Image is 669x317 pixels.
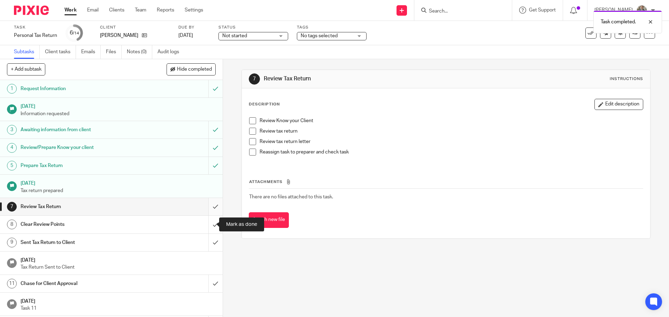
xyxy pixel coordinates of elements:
[260,149,643,156] p: Reassign task to preparer and check task
[249,102,280,107] p: Description
[73,31,79,35] small: /14
[249,212,289,228] button: Attach new file
[260,117,643,124] p: Review Know your Client
[157,7,174,14] a: Reports
[21,142,141,153] h1: Review/Prepare Know your client
[178,25,210,30] label: Due by
[14,32,57,39] div: Personal Tax Return
[21,305,216,312] p: Task 11
[610,76,643,82] div: Instructions
[45,45,76,59] a: Client tasks
[14,25,57,30] label: Task
[14,6,49,15] img: Pixie
[249,180,283,184] span: Attachments
[7,220,17,229] div: 8
[7,84,17,94] div: 1
[21,237,141,248] h1: Sent Tax Return to Client
[301,33,338,38] span: No tags selected
[185,7,203,14] a: Settings
[7,143,17,153] div: 4
[218,25,288,30] label: Status
[21,178,216,187] h1: [DATE]
[21,201,141,212] h1: Review Tax Return
[177,67,212,72] span: Hide completed
[21,110,216,117] p: Information requested
[264,75,461,82] h1: Review Tax Return
[21,219,141,230] h1: Clear Review Points
[21,160,141,171] h1: Prepare Tax Return
[222,33,247,38] span: Not started
[21,296,216,305] h1: [DATE]
[167,63,216,75] button: Hide completed
[127,45,152,59] a: Notes (0)
[157,45,184,59] a: Audit logs
[260,128,643,135] p: Review tax return
[135,7,146,14] a: Team
[109,7,124,14] a: Clients
[21,278,141,289] h1: Chase for Client Approval
[249,195,333,199] span: There are no files attached to this task.
[14,45,40,59] a: Subtasks
[21,84,141,94] h1: Request Information
[7,279,17,288] div: 11
[7,202,17,212] div: 7
[21,255,216,264] h1: [DATE]
[21,187,216,194] p: Tax return prepared
[7,125,17,135] div: 3
[7,161,17,171] div: 5
[594,99,643,110] button: Edit description
[7,238,17,247] div: 9
[7,63,45,75] button: + Add subtask
[260,138,643,145] p: Review tax return letter
[297,25,367,30] label: Tags
[100,25,170,30] label: Client
[21,125,141,135] h1: Awaiting information from client
[249,73,260,85] div: 7
[100,32,138,39] p: [PERSON_NAME]
[21,101,216,110] h1: [DATE]
[81,45,101,59] a: Emails
[87,7,99,14] a: Email
[178,33,193,38] span: [DATE]
[106,45,122,59] a: Files
[70,29,79,37] div: 6
[601,18,636,25] p: Task completed.
[636,5,647,16] img: Headshot.jpg
[21,264,216,271] p: Tax Return Sent to Client
[64,7,77,14] a: Work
